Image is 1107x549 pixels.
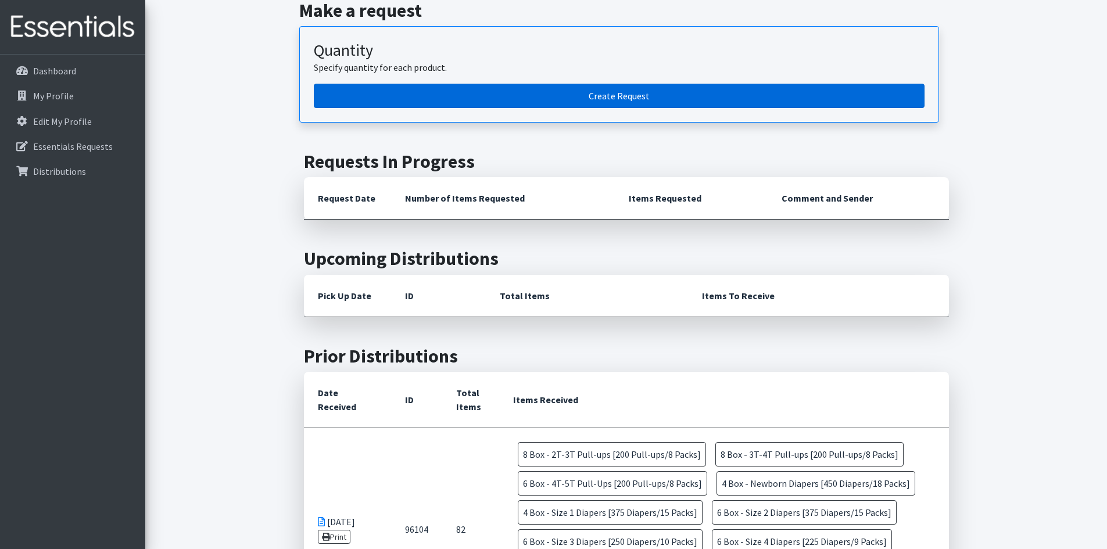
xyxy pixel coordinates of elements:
[716,471,915,496] span: 4 Box - Newborn Diapers [450 Diapers/18 Packs]
[33,166,86,177] p: Distributions
[304,345,949,367] h2: Prior Distributions
[5,8,141,46] img: HumanEssentials
[615,177,768,220] th: Items Requested
[688,275,949,317] th: Items To Receive
[768,177,948,220] th: Comment and Sender
[518,471,707,496] span: 6 Box - 4T-5T Pull-Ups [200 Pull-ups/8 Packs]
[304,177,391,220] th: Request Date
[518,500,703,525] span: 4 Box - Size 1 Diapers [375 Diapers/15 Packs]
[314,84,925,108] a: Create a request by quantity
[5,59,141,82] a: Dashboard
[318,530,351,544] a: Print
[391,372,442,428] th: ID
[5,84,141,107] a: My Profile
[33,116,92,127] p: Edit My Profile
[33,90,74,102] p: My Profile
[518,442,706,467] span: 8 Box - 2T-3T Pull-ups [200 Pull-ups/8 Packs]
[499,372,949,428] th: Items Received
[5,135,141,158] a: Essentials Requests
[715,442,904,467] span: 8 Box - 3T-4T Pull-ups [200 Pull-ups/8 Packs]
[314,60,925,74] p: Specify quantity for each product.
[391,275,486,317] th: ID
[33,141,113,152] p: Essentials Requests
[304,150,949,173] h2: Requests In Progress
[442,372,499,428] th: Total Items
[33,65,76,77] p: Dashboard
[5,160,141,183] a: Distributions
[712,500,897,525] span: 6 Box - Size 2 Diapers [375 Diapers/15 Packs]
[304,372,391,428] th: Date Received
[304,275,391,317] th: Pick Up Date
[391,177,615,220] th: Number of Items Requested
[486,275,688,317] th: Total Items
[5,110,141,133] a: Edit My Profile
[304,247,949,270] h2: Upcoming Distributions
[314,41,925,60] h3: Quantity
